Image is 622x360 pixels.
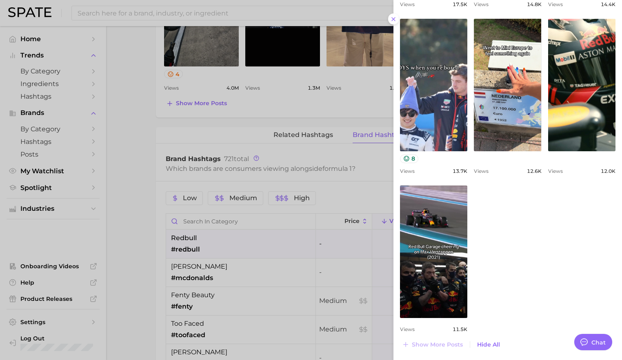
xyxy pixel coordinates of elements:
span: Hide All [477,341,500,348]
span: Views [548,168,563,174]
span: 14.4k [601,1,615,7]
span: 17.5k [453,1,467,7]
span: 12.6k [527,168,542,174]
button: Show more posts [400,339,465,350]
span: 13.7k [453,168,467,174]
button: Hide All [475,339,502,350]
span: Views [400,1,415,7]
span: 14.8k [527,1,542,7]
span: Views [474,1,489,7]
span: Views [474,168,489,174]
span: Views [400,168,415,174]
button: 8 [400,155,418,163]
span: 12.0k [601,168,615,174]
span: Views [548,1,563,7]
span: Views [400,326,415,332]
span: 11.5k [453,326,467,332]
span: Show more posts [412,341,463,348]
